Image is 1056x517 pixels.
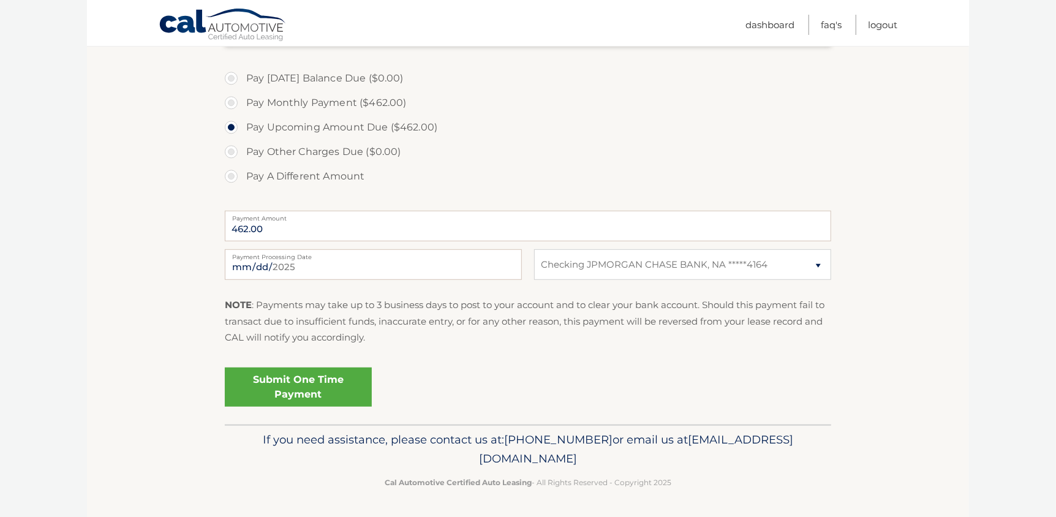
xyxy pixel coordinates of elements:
a: Cal Automotive [159,8,287,43]
a: FAQ's [821,15,842,35]
input: Payment Amount [225,211,831,241]
label: Payment Amount [225,211,831,221]
strong: Cal Automotive Certified Auto Leasing [385,478,532,487]
label: Pay [DATE] Balance Due ($0.00) [225,66,831,91]
strong: NOTE [225,299,252,311]
label: Payment Processing Date [225,249,522,259]
label: Pay Upcoming Amount Due ($462.00) [225,115,831,140]
label: Pay Monthly Payment ($462.00) [225,91,831,115]
p: If you need assistance, please contact us at: or email us at [233,430,823,469]
label: Pay A Different Amount [225,164,831,189]
p: - All Rights Reserved - Copyright 2025 [233,476,823,489]
label: Pay Other Charges Due ($0.00) [225,140,831,164]
a: Logout [868,15,897,35]
span: [PHONE_NUMBER] [504,432,613,447]
p: : Payments may take up to 3 business days to post to your account and to clear your bank account.... [225,297,831,345]
a: Submit One Time Payment [225,368,372,407]
a: Dashboard [745,15,794,35]
input: Payment Date [225,249,522,280]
